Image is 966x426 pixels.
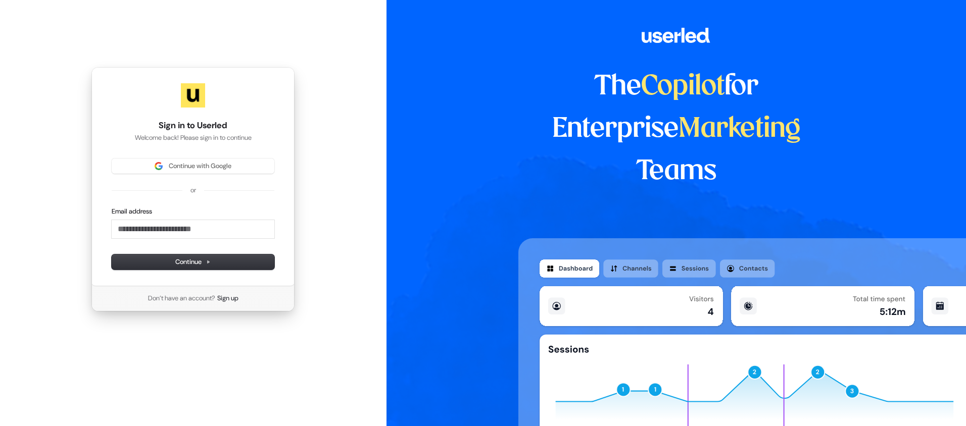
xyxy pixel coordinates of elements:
img: Sign in with Google [155,162,163,170]
label: Email address [112,207,152,216]
h1: The for Enterprise Teams [518,66,834,193]
button: Continue [112,254,274,270]
a: Sign up [217,294,238,303]
span: Don’t have an account? [148,294,215,303]
span: Copilot [641,74,725,100]
button: Sign in with GoogleContinue with Google [112,158,274,174]
span: Marketing [679,116,801,142]
p: or [190,186,196,195]
h1: Sign in to Userled [112,120,274,132]
span: Continue [175,257,211,267]
span: Continue with Google [169,162,231,171]
img: Userled [181,83,205,108]
p: Welcome back! Please sign in to continue [112,133,274,142]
